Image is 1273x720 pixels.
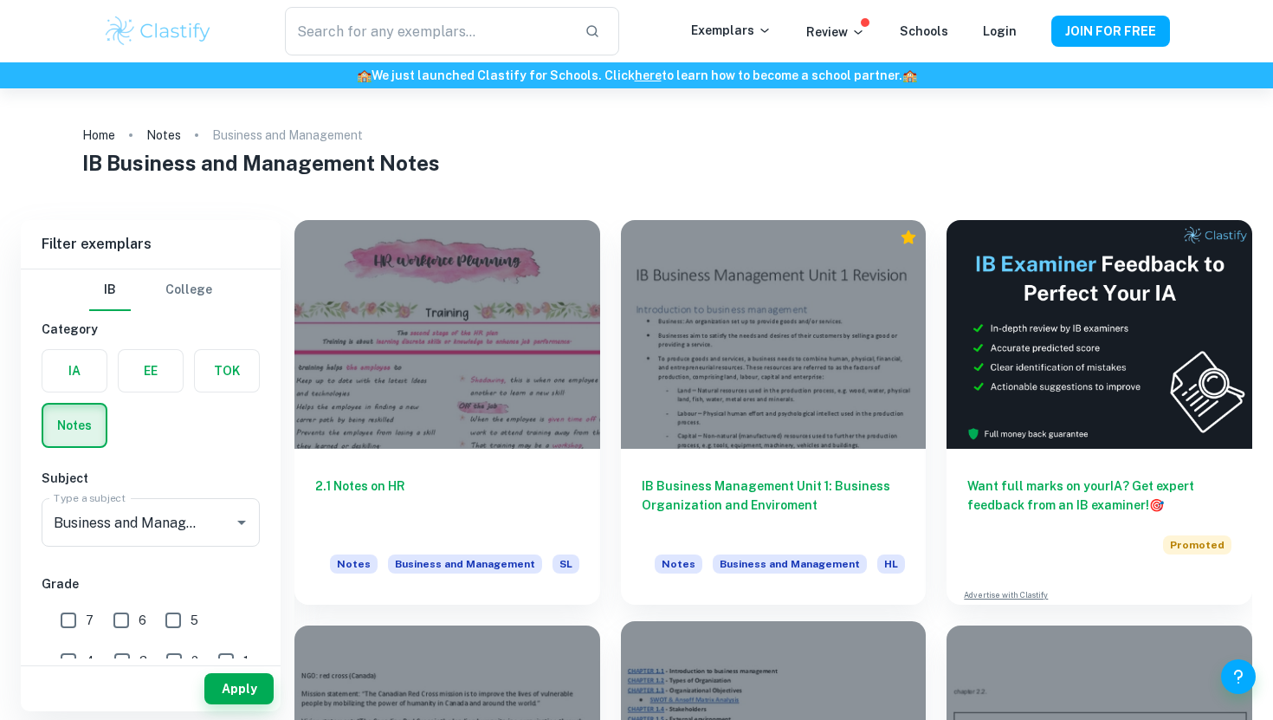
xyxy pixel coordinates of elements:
[642,477,906,534] h6: IB Business Management Unit 1: Business Organization and Enviroment
[1149,498,1164,512] span: 🎯
[552,555,579,574] span: SL
[315,477,579,534] h6: 2.1 Notes on HR
[139,611,146,630] span: 6
[42,320,260,339] h6: Category
[89,269,131,311] button: IB
[294,220,600,605] a: 2.1 Notes on HRNotesBusiness and ManagementSL
[86,652,94,671] span: 4
[191,611,198,630] span: 5
[330,555,378,574] span: Notes
[243,652,249,671] span: 1
[1163,535,1231,555] span: Promoted
[713,555,867,574] span: Business and Management
[806,23,865,42] p: Review
[212,126,363,145] p: Business and Management
[191,652,198,671] span: 2
[204,673,274,704] button: Apply
[195,350,259,392] button: TOK
[285,7,571,55] input: Search for any exemplars...
[82,147,1191,178] h1: IB Business and Management Notes
[89,269,212,311] div: Filter type choice
[947,220,1252,449] img: Thumbnail
[229,510,254,535] button: Open
[119,350,183,392] button: EE
[388,555,542,574] span: Business and Management
[877,555,905,574] span: HL
[86,611,94,630] span: 7
[139,652,147,671] span: 3
[165,269,212,311] button: College
[103,14,213,49] img: Clastify logo
[42,469,260,488] h6: Subject
[42,350,107,392] button: IA
[635,68,662,82] a: here
[900,24,948,38] a: Schools
[947,220,1252,605] a: Want full marks on yourIA? Get expert feedback from an IB examiner!PromotedAdvertise with Clastify
[900,229,917,246] div: Premium
[357,68,372,82] span: 🏫
[967,477,1231,515] h6: Want full marks on your IA ? Get expert feedback from an IB examiner!
[1221,659,1256,694] button: Help and Feedback
[82,123,115,147] a: Home
[621,220,927,605] a: IB Business Management Unit 1: Business Organization and EnviromentNotesBusiness and ManagementHL
[42,574,260,594] h6: Grade
[983,24,1017,38] a: Login
[54,490,126,505] label: Type a subject
[1051,16,1170,47] button: JOIN FOR FREE
[655,555,702,574] span: Notes
[21,220,281,269] h6: Filter exemplars
[43,405,106,446] button: Notes
[691,21,772,40] p: Exemplars
[146,123,181,147] a: Notes
[902,68,917,82] span: 🏫
[964,589,1048,601] a: Advertise with Clastify
[3,66,1270,85] h6: We just launched Clastify for Schools. Click to learn how to become a school partner.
